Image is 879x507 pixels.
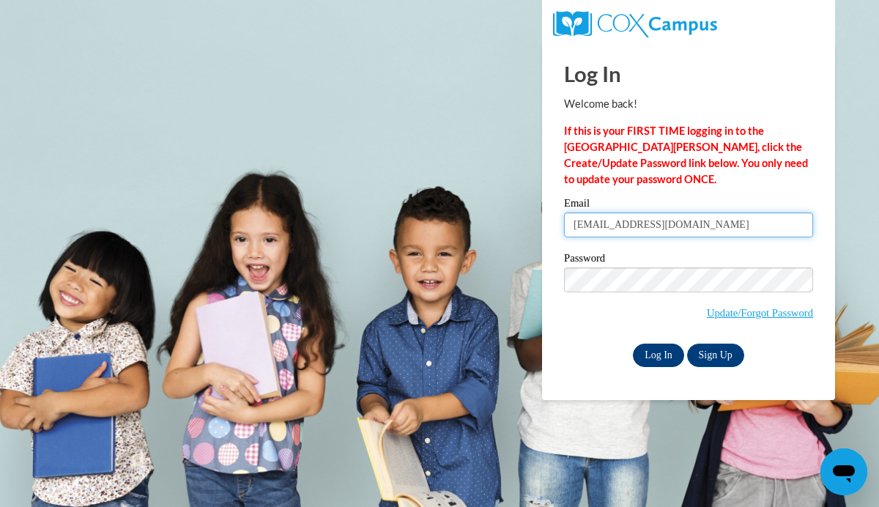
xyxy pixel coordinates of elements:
img: COX Campus [553,11,717,37]
h1: Log In [564,59,813,89]
input: Log In [633,344,684,367]
label: Password [564,253,813,267]
a: Sign Up [687,344,744,367]
p: Welcome back! [564,96,813,112]
a: Update/Forgot Password [707,307,813,319]
iframe: Button to launch messaging window [820,448,867,495]
strong: If this is your FIRST TIME logging in to the [GEOGRAPHIC_DATA][PERSON_NAME], click the Create/Upd... [564,125,808,185]
label: Email [564,198,813,212]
